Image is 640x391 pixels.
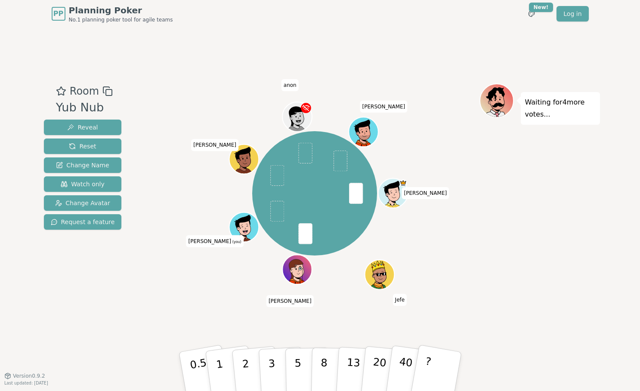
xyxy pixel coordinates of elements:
[360,101,408,113] span: Click to change your name
[56,161,109,169] span: Change Name
[44,157,122,173] button: Change Name
[44,139,122,154] button: Reset
[393,294,407,306] span: Click to change your name
[231,240,241,244] span: (you)
[51,218,115,226] span: Request a feature
[55,199,110,207] span: Change Avatar
[525,96,596,120] p: Waiting for 4 more votes...
[557,6,588,22] a: Log in
[13,373,45,379] span: Version 0.9.2
[52,4,173,23] a: PPPlanning PokerNo.1 planning poker tool for agile teams
[53,9,63,19] span: PP
[4,373,45,379] button: Version0.9.2
[4,381,48,385] span: Last updated: [DATE]
[191,139,238,151] span: Click to change your name
[69,4,173,16] span: Planning Poker
[524,6,539,22] button: New!
[70,83,99,99] span: Room
[69,16,173,23] span: No.1 planning poker tool for agile teams
[69,142,96,151] span: Reset
[56,99,113,117] div: Yub Nub
[67,123,98,132] span: Reveal
[402,187,449,199] span: Click to change your name
[266,295,314,307] span: Click to change your name
[44,214,122,230] button: Request a feature
[281,79,299,91] span: Click to change your name
[44,120,122,135] button: Reveal
[44,176,122,192] button: Watch only
[230,213,258,241] button: Click to change your avatar
[56,83,66,99] button: Add as favourite
[186,235,244,247] span: Click to change your name
[399,179,407,187] span: Jon is the host
[529,3,553,12] div: New!
[44,195,122,211] button: Change Avatar
[61,180,105,188] span: Watch only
